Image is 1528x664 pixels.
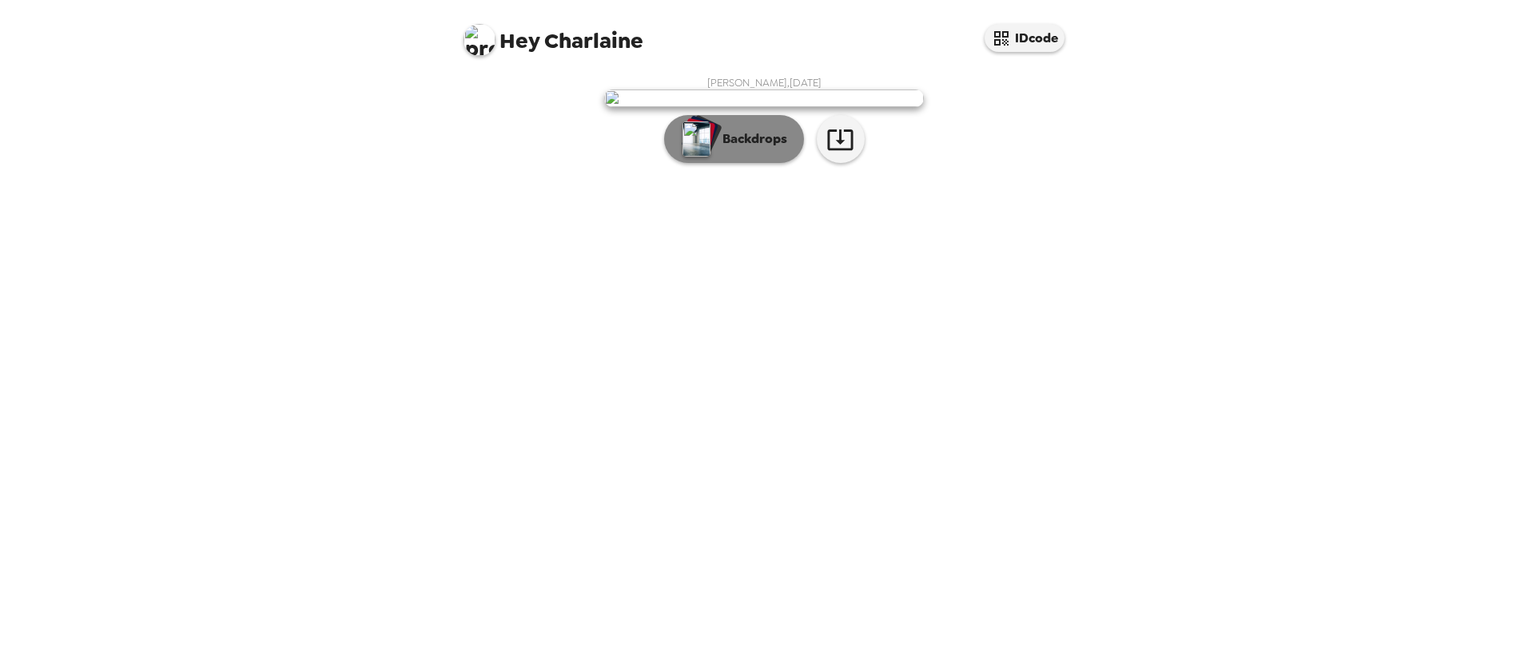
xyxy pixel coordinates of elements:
[707,76,822,89] span: [PERSON_NAME] , [DATE]
[464,16,643,52] span: Charlaine
[499,26,539,55] span: Hey
[985,24,1064,52] button: IDcode
[664,115,804,163] button: Backdrops
[604,89,924,107] img: user
[464,24,495,56] img: profile pic
[714,129,787,149] p: Backdrops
